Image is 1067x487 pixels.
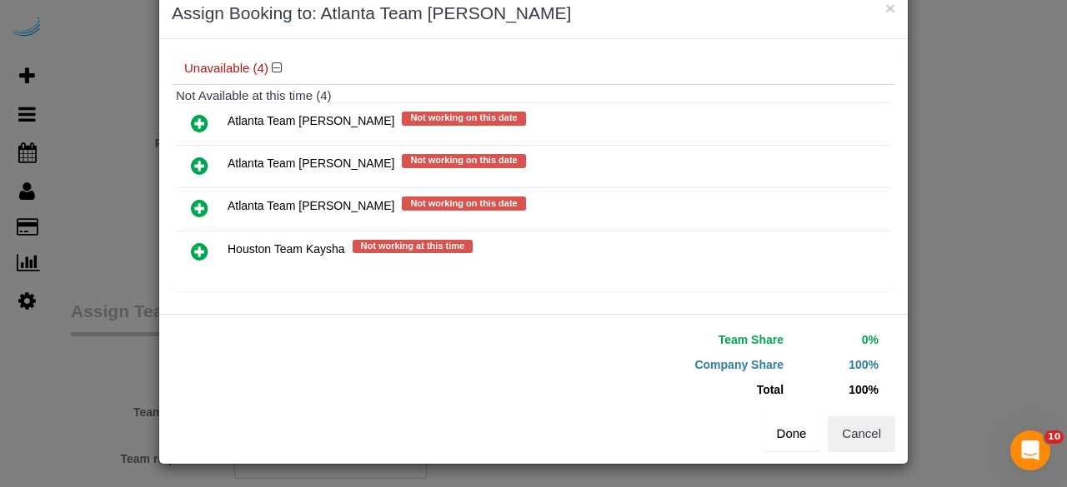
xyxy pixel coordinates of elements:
[788,377,883,402] td: 100%
[546,352,788,377] td: Company Share
[788,327,883,352] td: 0%
[546,327,788,352] td: Team Share
[1044,430,1064,444] span: 10
[546,377,788,402] td: Total
[228,115,394,128] span: Atlanta Team [PERSON_NAME]
[788,352,883,377] td: 100%
[228,157,394,171] span: Atlanta Team [PERSON_NAME]
[1010,430,1050,470] iframe: Intercom live chat
[353,240,473,253] span: Not working at this time
[763,416,821,451] button: Done
[176,89,891,103] h4: Not Available at this time (4)
[402,112,525,125] span: Not working on this date
[228,200,394,213] span: Atlanta Team [PERSON_NAME]
[402,154,525,167] span: Not working on this date
[402,196,525,210] span: Not working on this date
[184,62,883,76] h4: Unavailable (4)
[828,416,895,451] button: Cancel
[228,242,345,256] span: Houston Team Kaysha
[172,1,895,26] h3: Assign Booking to: Atlanta Team [PERSON_NAME]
